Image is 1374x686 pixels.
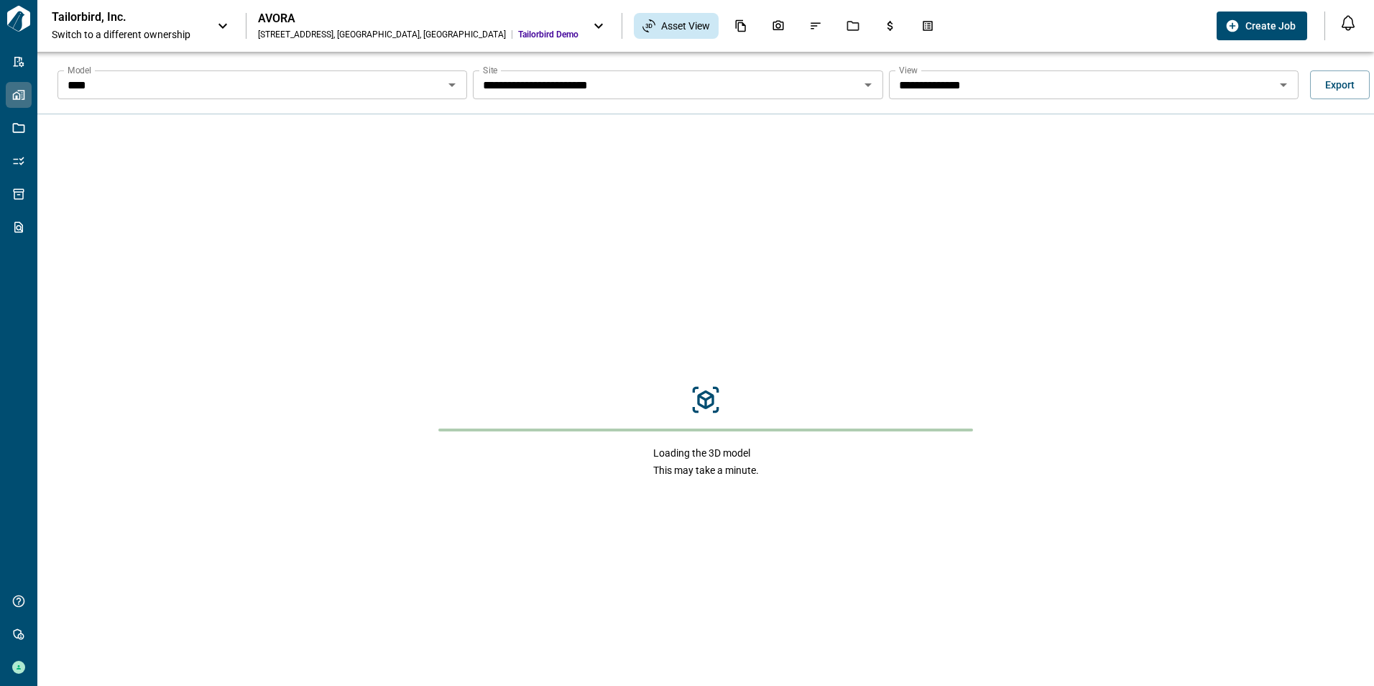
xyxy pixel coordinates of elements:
div: AVORA [258,12,578,26]
span: This may take a minute. [653,463,759,477]
div: Takeoff Center [913,14,943,38]
button: Open [1273,75,1294,95]
div: Documents [726,14,756,38]
label: Model [68,64,91,76]
span: Tailorbird Demo [518,29,578,40]
button: Open [858,75,878,95]
div: Asset View [634,13,719,39]
label: View [899,64,918,76]
label: Site [483,64,497,76]
button: Open notification feed [1337,12,1360,35]
div: Issues & Info [801,14,831,38]
span: Asset View [661,19,710,33]
span: Export [1325,78,1355,92]
div: Photos [763,14,793,38]
div: [STREET_ADDRESS] , [GEOGRAPHIC_DATA] , [GEOGRAPHIC_DATA] [258,29,506,40]
button: Create Job [1217,12,1307,40]
div: Jobs [838,14,868,38]
button: Open [442,75,462,95]
button: Export [1310,70,1370,99]
span: Switch to a different ownership [52,27,203,42]
div: Budgets [875,14,905,38]
p: Tailorbird, Inc. [52,10,181,24]
span: Create Job [1245,19,1296,33]
span: Loading the 3D model [653,446,759,460]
